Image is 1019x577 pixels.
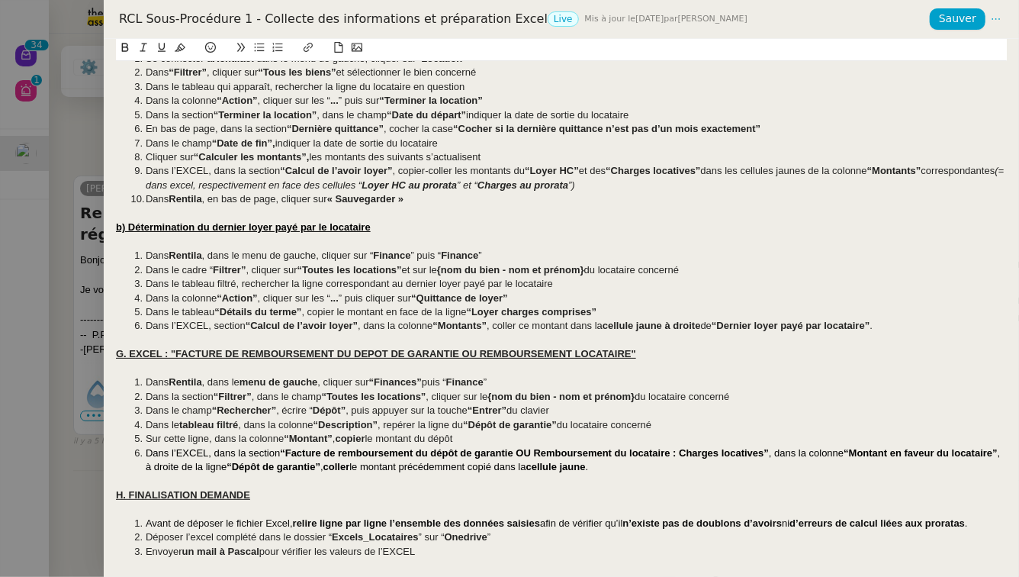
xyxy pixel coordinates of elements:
[487,531,490,543] span: ”
[441,250,478,261] strong: Finance
[258,292,330,304] span: , cliquer sur les “
[322,391,426,402] strong: “Toutes les locations”
[526,461,586,472] strong: cellule jaune
[146,447,1003,472] span: , à droite de la ligne
[921,165,995,176] span: correspondantes
[212,53,245,64] strong: Rentila
[284,433,333,444] strong: “Montant”
[346,405,468,416] span: , puis appuyer sur la touche
[320,461,323,472] span: ,
[540,517,622,529] span: afin de vérifier qu’il
[182,546,259,557] strong: un mail à Pascal
[246,53,416,64] span: et dans le menu de gauche, cliquer sur
[146,376,169,388] span: Dans
[603,320,701,331] strong: cellule jaune à droite
[146,517,293,529] span: Avant de déposer le fichier Excel,
[179,419,238,430] strong: tableau filtré
[384,123,453,134] span: , cocher la case
[506,405,549,416] span: du clavier
[214,109,317,121] strong: “Terminer la location”
[313,419,378,430] strong: “Description”
[293,517,540,529] strong: relire ligne par ligne l’ensemble des données saisies
[411,292,507,304] strong: “Quittance de loyer”
[769,447,844,459] span: , dans la colonne
[169,250,201,261] strong: Rentila
[939,10,976,27] span: Sauver
[712,320,870,331] strong: “Dernier loyer payé par locataire”
[214,391,252,402] strong: “Filtrer”
[484,376,487,388] span: ”
[870,320,873,331] span: .
[238,419,313,430] span: , dans la colonne
[336,433,365,444] strong: copier
[457,179,477,191] em: ” et “
[453,123,760,134] strong: “Cocher si la dernière quittance n’est pas d’un mois exactement”
[358,320,432,331] span: , dans la colonne
[323,461,350,472] strong: coller
[585,11,747,27] span: [DATE] [PERSON_NAME]
[664,14,677,24] span: par
[275,137,438,149] span: indiquer la date de sortie du locataire
[172,320,246,331] span: l’EXCEL, section
[217,292,257,304] strong: “Action”
[146,306,214,318] span: Dans le tableau
[116,11,930,27] div: RCL Sous-Procédure 1 - Collecte des informations et préparation Excel
[227,461,320,472] strong: “Dépôt de garantie”
[339,292,411,304] span: ” puis cliquer sur
[258,95,330,106] span: , cliquer sur les “
[169,66,207,78] strong: “Filtrer”
[214,306,301,318] strong: “Détails du terme”
[146,123,287,134] span: En bas de page, dans la section
[393,165,525,176] span: , copier-coller les montants du
[467,306,597,318] strong: “Loyer charges comprises”
[146,95,217,106] span: Dans la colonne
[333,433,336,444] span: ,
[146,447,280,459] span: Dans l’EXCEL, dans la section
[557,419,651,430] span: du locataire concerné
[478,250,481,261] span: ”
[416,53,468,64] strong: “Location”
[202,193,327,205] span: , en bas de page, cliquer sur
[701,165,867,176] span: dans les cellules jaunes de la colonne
[146,66,169,78] span: Dans
[212,405,277,416] strong: “Rechercher”
[606,165,700,176] strong: “Charges locatives”
[378,419,463,430] span: , repérer la ligne du
[146,165,280,176] span: Dans l’EXCEL, dans la section
[280,447,769,459] strong: “Facture de remboursement du dépôt de garantie OU Remboursement du locataire : Charges locatives”
[437,264,584,276] strong: {nom du bien - nom et prénom}
[207,66,258,78] span: , cliquer sur
[446,376,484,388] strong: Finance
[280,165,392,176] strong: “Calcul de l’avoir loyer”
[146,137,212,149] span: Dans le champ
[297,264,402,276] strong: “Toutes les locations”
[169,376,201,388] strong: Rentila
[116,348,636,359] u: G. EXCEL : "FACTURE DE REMBOURSEMENT DU DEPOT DE GARANTIE OU REMBOURSEMENT LOCATAIRE"
[365,433,453,444] span: le montant du dépôt
[252,391,322,402] span: , dans le champ
[213,264,246,276] strong: Filtrer”
[301,306,466,318] span: , copier le montant en face de la ligne
[584,264,679,276] span: du locataire concerné
[623,517,783,529] strong: n’existe pas de doublons d’avoirs
[466,109,628,121] span: indiquer la date de sortie du locataire
[487,320,603,331] span: , coller ce montant dans la
[426,391,488,402] span: , cliquer sur le
[332,531,418,543] strong: Excels_Locataires
[468,405,506,416] strong: “Entrer”
[146,151,194,163] span: Cliquer sur
[246,264,297,276] span: , cliquer sur
[930,8,985,30] button: Sauver
[146,433,284,444] span: Sur cette ligne, dans la colonne
[336,66,477,78] span: et sélectionner le bien concerné
[585,14,636,24] span: Mis à jour le
[116,489,250,501] u: H. FINALISATION DEMANDE
[239,376,318,388] strong: menu de gauche
[217,95,257,106] strong: “Action”
[287,123,384,134] strong: “Dernière quittance”
[379,95,483,106] strong: “Terminer la location”
[586,461,589,472] span: .
[146,546,182,557] span: Envoyer
[330,95,339,106] strong: ...
[169,193,201,205] strong: Rentila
